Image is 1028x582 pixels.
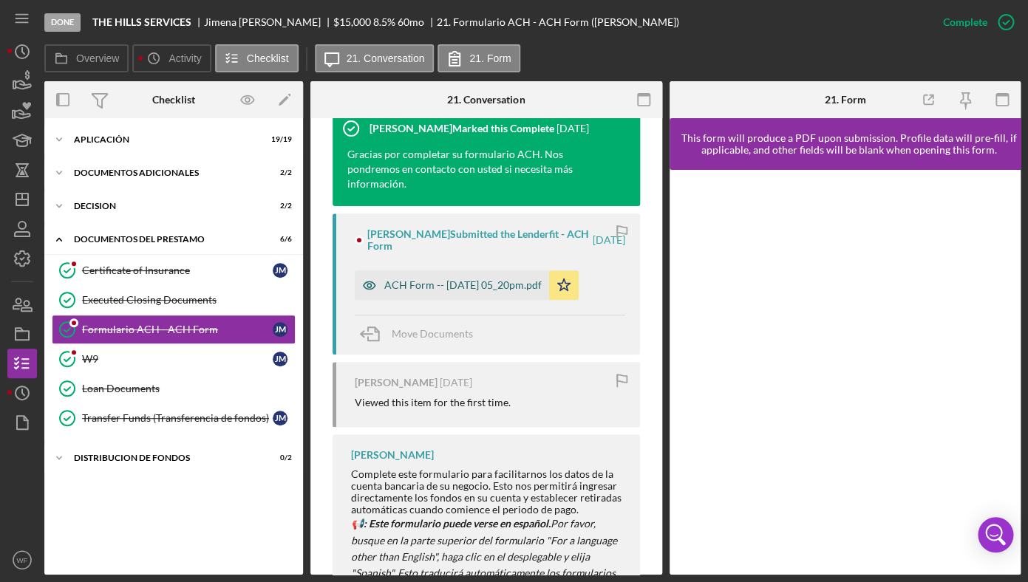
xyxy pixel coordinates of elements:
div: Certificate of Insurance [82,264,273,276]
div: 60 mo [398,16,424,28]
div: Checklist [152,94,195,106]
div: 19 / 19 [265,135,292,144]
div: [PERSON_NAME] Marked this Complete [370,123,554,134]
a: Certificate of InsuranceJM [52,256,296,285]
a: Transfer Funds (Transferencia de fondos)JM [52,403,296,433]
label: 21. Form [469,52,511,64]
label: Activity [169,52,201,64]
div: $15,000 [333,16,371,28]
label: 21. Conversation [347,52,425,64]
div: DECISION [74,202,255,210]
a: W9JM [52,344,296,374]
div: AplicaciÓn [74,135,255,144]
div: J M [273,411,287,425]
button: 21. Form [438,44,520,72]
text: WF [17,556,28,564]
div: 2 / 2 [265,168,292,177]
div: Documentos Adicionales [74,168,255,177]
div: 0 / 2 [265,453,292,462]
div: W9 [82,353,273,365]
div: [PERSON_NAME] [351,449,434,461]
time: 2024-08-07 21:20 [593,234,625,246]
div: Complete [943,7,987,37]
div: 21. Formulario ACH - ACH Form ([PERSON_NAME]) [437,16,679,28]
label: Checklist [247,52,289,64]
button: Activity [132,44,211,72]
div: Viewed this item for the first time. [355,397,511,408]
div: [PERSON_NAME] [355,377,438,388]
div: Executed Closing Documents [82,294,295,306]
time: 2024-08-12 21:01 [556,123,589,134]
button: Complete [928,7,1021,37]
div: Complete este formulario para facilitarnos los datos de la cuenta bancaria de su negocio. Esto no... [351,468,625,516]
div: Formulario ACH - ACH Form [82,323,273,335]
div: 6 / 6 [265,235,292,244]
div: Gracias por completar su formulario ACH. Nos pondremos en contacto con usted si necesita más info... [347,147,610,191]
iframe: Lenderfit form [684,185,1008,560]
time: 2024-08-07 21:09 [440,377,472,388]
div: J M [273,263,287,278]
div: 21. Form [824,94,865,106]
a: Loan Documents [52,374,296,403]
div: Distribucion de Fondos [74,453,255,462]
div: 2 / 2 [265,202,292,210]
button: Move Documents [355,315,488,352]
a: Executed Closing Documents [52,285,296,315]
div: Loan Documents [82,383,295,394]
b: THE HILLS SERVICES [92,16,191,28]
div: Done [44,13,81,32]
button: 21. Conversation [315,44,435,72]
div: 8.5 % [373,16,395,28]
a: Formulario ACH - ACH FormJM [52,315,296,344]
div: DOCUMENTOS DEL PRESTAMO [74,235,255,244]
div: Open Intercom Messenger [978,517,1013,552]
strong: 📢: Este formulario puede verse en español. [351,517,551,530]
div: ACH Form -- [DATE] 05_20pm.pdf [384,279,542,291]
button: Overview [44,44,129,72]
button: WF [7,545,37,575]
div: 21. Conversation [447,94,525,106]
div: J M [273,322,287,337]
div: Jimena [PERSON_NAME] [204,16,333,28]
div: [PERSON_NAME] Submitted the Lenderfit - ACH Form [367,228,590,252]
button: ACH Form -- [DATE] 05_20pm.pdf [355,270,579,300]
button: Checklist [215,44,299,72]
div: J M [273,352,287,366]
div: This form will produce a PDF upon submission. Profile data will pre-fill, if applicable, and othe... [677,132,1021,156]
label: Overview [76,52,119,64]
div: Transfer Funds (Transferencia de fondos) [82,412,273,424]
span: Move Documents [392,327,473,340]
